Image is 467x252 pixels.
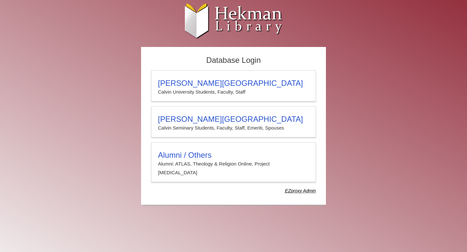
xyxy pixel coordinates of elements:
[148,54,319,67] h2: Database Login
[151,70,316,101] a: [PERSON_NAME][GEOGRAPHIC_DATA]Calvin University Students, Faculty, Staff
[285,188,316,193] dfn: Use Alumni login
[158,79,309,88] h3: [PERSON_NAME][GEOGRAPHIC_DATA]
[158,160,309,177] p: Alumni: ATLAS, Theology & Religion Online, Project [MEDICAL_DATA]
[158,88,309,96] p: Calvin University Students, Faculty, Staff
[158,151,309,160] h3: Alumni / Others
[158,115,309,124] h3: [PERSON_NAME][GEOGRAPHIC_DATA]
[158,151,309,177] summary: Alumni / OthersAlumni: ATLAS, Theology & Religion Online, Project [MEDICAL_DATA]
[158,124,309,132] p: Calvin Seminary Students, Faculty, Staff, Emeriti, Spouses
[151,106,316,137] a: [PERSON_NAME][GEOGRAPHIC_DATA]Calvin Seminary Students, Faculty, Staff, Emeriti, Spouses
